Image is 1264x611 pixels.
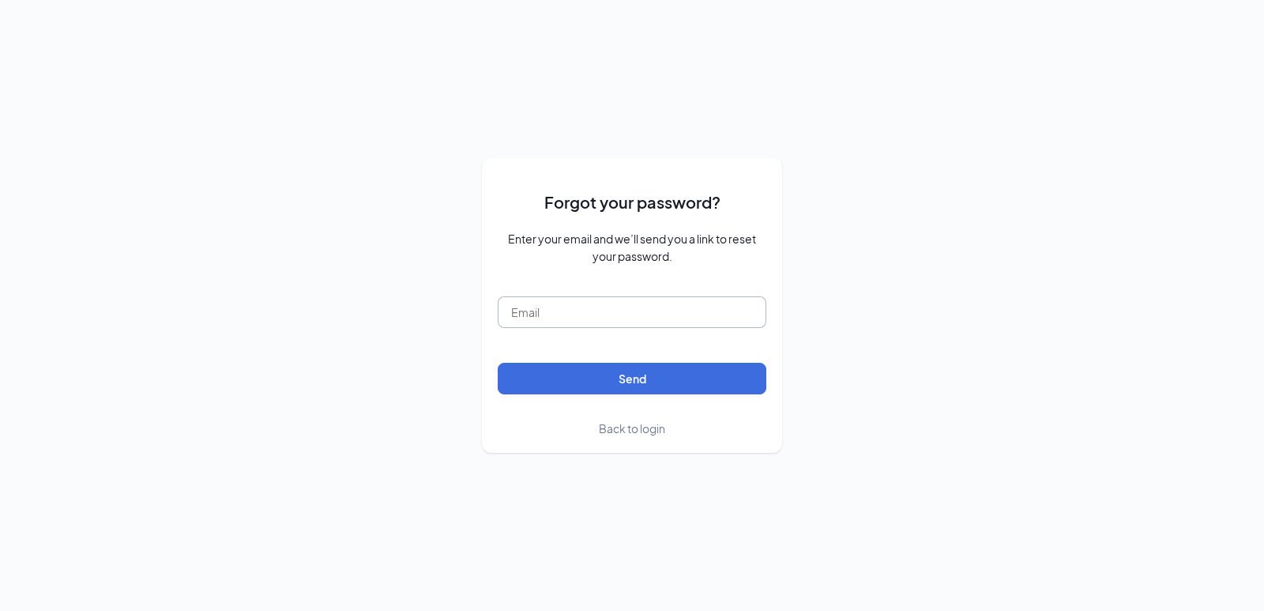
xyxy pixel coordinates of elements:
span: Back to login [599,421,665,436]
span: Forgot your password? [544,190,720,214]
input: Email [498,296,766,328]
span: Enter your email and we’ll send you a link to reset your password. [498,230,766,265]
a: Back to login [599,420,665,437]
button: Send [498,363,766,394]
